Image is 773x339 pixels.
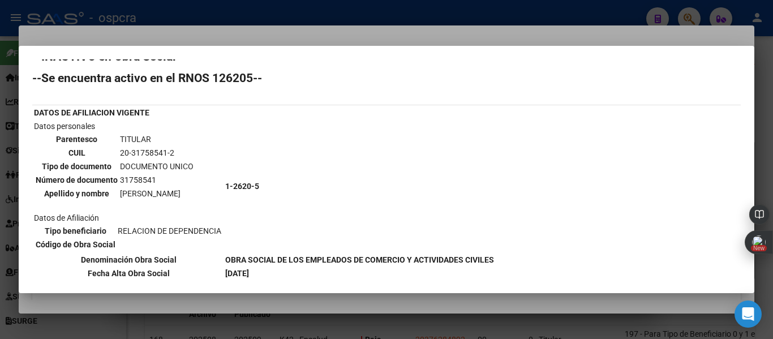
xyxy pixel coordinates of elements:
td: TITULAR [119,133,194,145]
div: Open Intercom Messenger [735,301,762,328]
td: DOCUMENTO UNICO [119,160,194,173]
b: 1-2620-5 [225,182,259,191]
td: 31758541 [119,174,194,186]
td: [PERSON_NAME] [119,187,194,200]
h2: --INACTIVO en Obra Social-- [32,51,741,62]
th: Código de Obra Social [35,238,116,251]
td: Datos personales Datos de Afiliación [33,120,224,252]
td: RELACION DE DEPENDENCIA [117,225,222,237]
b: OBRA SOCIAL DE LOS EMPLEADOS DE COMERCIO Y ACTIVIDADES CIVILES [225,255,494,264]
th: Fecha Alta Obra Social [33,267,224,280]
th: Apellido y nombre [35,187,118,200]
th: CUIL [35,147,118,159]
b: DATOS DE AFILIACION VIGENTE [34,108,149,117]
th: Tipo de documento [35,160,118,173]
b: [DATE] [225,269,249,278]
th: Tipo beneficiario [35,225,116,237]
td: 20-31758541-2 [119,147,194,159]
h2: --Se encuentra activo en el RNOS 126205-- [32,72,741,84]
th: Denominación Obra Social [33,254,224,266]
th: Número de documento [35,174,118,186]
th: Parentesco [35,133,118,145]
